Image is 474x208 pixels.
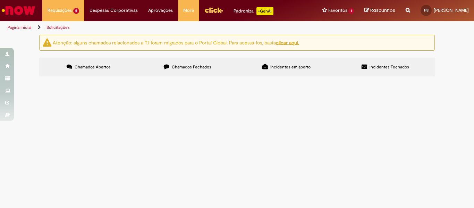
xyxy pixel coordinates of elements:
a: clicar aqui. [276,39,299,45]
span: Chamados Abertos [75,64,111,70]
p: +GenAi [256,7,273,15]
span: More [183,7,194,14]
img: ServiceNow [1,3,36,17]
span: Rascunhos [370,7,395,14]
span: Despesas Corporativas [90,7,138,14]
span: [PERSON_NAME] [434,7,469,13]
a: Página inicial [8,25,32,30]
a: Rascunhos [364,7,395,14]
span: Incidentes em aberto [270,64,311,70]
span: Incidentes Fechados [370,64,409,70]
a: Solicitações [46,25,70,30]
div: Padroniza [234,7,273,15]
span: Chamados Fechados [172,64,211,70]
span: Aprovações [148,7,173,14]
span: HS [424,8,429,13]
span: 5 [73,8,79,14]
ul: Trilhas de página [5,21,311,34]
img: click_logo_yellow_360x200.png [204,5,223,15]
span: 1 [349,8,354,14]
span: Requisições [48,7,72,14]
ng-bind-html: Atenção: alguns chamados relacionados a T.I foram migrados para o Portal Global. Para acessá-los,... [53,39,299,45]
span: Favoritos [328,7,347,14]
